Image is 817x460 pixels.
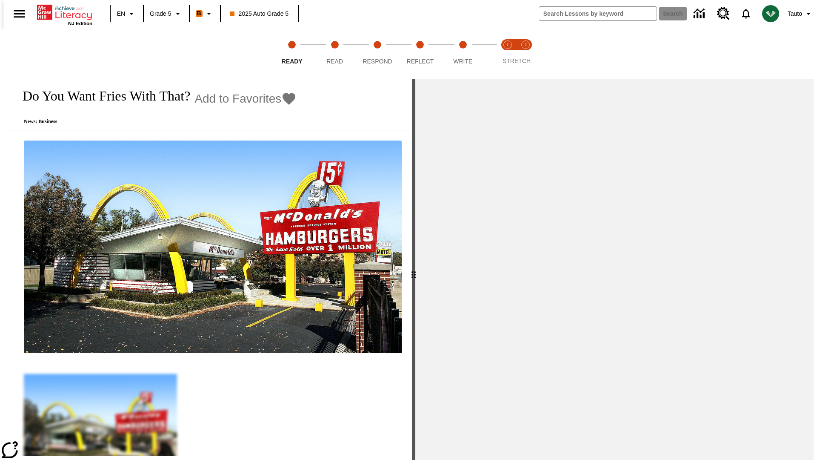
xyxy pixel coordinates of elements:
[192,6,217,21] button: Boost Class color is orange. Change class color
[194,92,281,106] span: Add to Favorites
[230,9,289,18] span: 2025 Auto Grade 5
[194,91,297,106] button: Add to Favorites - Do You Want Fries With That?
[117,9,125,18] span: EN
[3,79,412,456] div: reading
[415,79,814,460] div: activity
[363,58,392,65] span: Respond
[7,1,32,26] button: Open side menu
[14,118,297,125] p: News: Business
[412,79,415,460] div: Press Enter or Spacebar and then press right and left arrow keys to move the slider
[503,57,531,64] span: STRETCH
[14,88,190,104] h1: Do You Want Fries With That?
[24,141,402,354] img: One of the first McDonald's stores, with the iconic red sign and golden arches.
[37,3,92,26] div: Home
[146,6,186,21] button: Grade: Grade 5, Select a grade
[113,6,140,21] button: Language: EN, Select a language
[688,2,712,26] a: Data Center
[784,6,817,21] button: Profile/Settings
[326,58,343,65] span: Read
[395,29,445,76] button: Reflect step 4 of 5
[438,29,488,76] button: Write step 5 of 5
[735,3,757,25] a: Notifications
[407,58,434,65] span: Reflect
[539,7,657,20] input: search field
[353,29,402,76] button: Respond step 3 of 5
[524,43,526,47] text: 2
[712,2,735,25] a: Resource Center, Will open in new tab
[68,21,92,26] span: NJ Edition
[762,5,779,22] img: avatar image
[453,58,472,65] span: Write
[310,29,359,76] button: Read step 2 of 5
[513,29,538,76] button: Stretch Respond step 2 of 2
[788,9,802,18] span: Tauto
[267,29,317,76] button: Ready step 1 of 5
[506,43,508,47] text: 1
[150,9,171,18] span: Grade 5
[282,58,303,65] span: Ready
[757,3,784,25] button: Select a new avatar
[495,29,520,76] button: Stretch Read step 1 of 2
[197,8,201,19] span: B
